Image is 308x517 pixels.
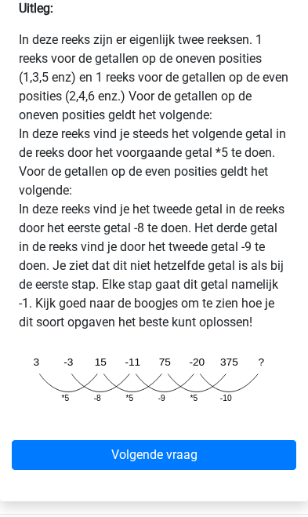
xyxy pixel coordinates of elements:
[95,356,107,368] tspan: 15
[19,31,289,332] p: In deze reeks zijn er eigenlijk twee reeksen. 1 reeks voor de getallen op de oneven posities (1,3...
[63,356,74,368] tspan: -3
[221,394,233,402] tspan: -10
[158,394,165,402] tspan: -9
[12,440,296,470] a: Volgende vraag
[34,356,40,368] tspan: 3
[159,356,172,368] tspan: 75
[221,356,239,368] tspan: 375
[125,356,141,368] tspan: -11
[19,1,53,16] strong: Uitleg:
[259,356,265,368] tspan: ?
[190,356,205,368] tspan: -20
[94,394,101,402] tspan: -8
